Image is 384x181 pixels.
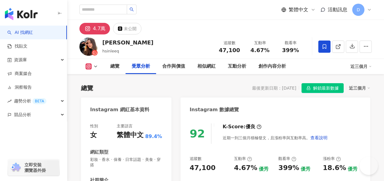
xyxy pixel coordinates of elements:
span: 查看說明 [310,135,327,140]
div: 47,100 [190,163,216,173]
img: chrome extension [10,163,22,172]
span: 活動訊息 [328,7,347,12]
div: 4.67% [234,163,257,173]
span: search [130,7,134,12]
div: Instagram 網紅基本資料 [90,106,149,113]
a: 找貼文 [7,43,27,49]
div: 追蹤數 [218,40,241,46]
div: 最後更新日期：[DATE] [252,86,296,90]
div: 觀看率 [278,156,296,161]
a: chrome extension立即安裝 瀏覽器外掛 [8,159,59,176]
div: 優良 [246,123,255,130]
div: K-Score : [223,123,261,130]
div: [PERSON_NAME] [102,39,153,46]
span: 彩妝 · 香水 · 保養 · 日常話題 · 美食 · 穿搭 [90,157,162,168]
span: 立即安裝 瀏覽器外掛 [24,162,46,173]
div: 追蹤數 [190,156,202,161]
div: 性別 [90,123,98,129]
span: 競品分析 [14,108,31,122]
a: 洞察報告 [7,84,32,90]
div: 主要語言 [117,123,133,129]
button: 未公開 [113,23,141,34]
div: 創作內容分析 [258,63,286,70]
img: logo [5,8,38,20]
div: 優秀 [348,166,357,172]
div: 優秀 [259,166,269,172]
iframe: Help Scout Beacon - Open [360,157,378,175]
button: 4.7萬 [79,23,110,34]
div: 近期一到三個月積極發文，且漲粉率與互動率高。 [223,132,328,144]
span: 399% [282,47,299,53]
div: 未公開 [124,24,137,33]
span: 繁體中文 [289,6,308,13]
div: 合作與價值 [162,63,185,70]
span: 趨勢分析 [14,94,46,108]
div: 4.7萬 [93,24,105,33]
div: 總覽 [110,63,119,70]
div: 92 [190,127,205,140]
a: 商案媒合 [7,71,32,77]
span: lock [306,86,311,90]
div: 相似網紅 [197,63,216,70]
div: 399% [278,163,299,173]
span: 解鎖最新數據 [313,83,339,93]
span: 47,100 [219,47,240,53]
a: searchAI 找網紅 [7,30,33,36]
div: 互動率 [248,40,272,46]
div: 互動率 [234,156,252,161]
div: 漲粉率 [323,156,341,161]
button: 解鎖最新數據 [302,83,344,93]
div: 總覽 [81,84,93,92]
div: 近三個月 [350,62,372,71]
div: 繁體中文 [117,130,144,140]
span: rise [7,99,12,103]
div: 18.6% [323,163,346,173]
button: 查看說明 [310,132,328,144]
div: Instagram 數據總覽 [190,106,239,113]
span: 4.67% [251,47,269,53]
img: KOL Avatar [79,37,98,56]
div: 優秀 [301,166,310,172]
div: 互動分析 [228,63,246,70]
span: D [357,6,360,13]
div: 觀看率 [279,40,302,46]
div: BETA [32,98,46,104]
div: 女 [90,130,97,140]
div: 近三個月 [349,84,370,92]
div: 網紅類型 [90,149,108,155]
span: 89.4% [145,133,162,140]
span: 資源庫 [14,53,27,67]
div: 受眾分析 [132,63,150,70]
span: hsinleeq [102,49,119,53]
